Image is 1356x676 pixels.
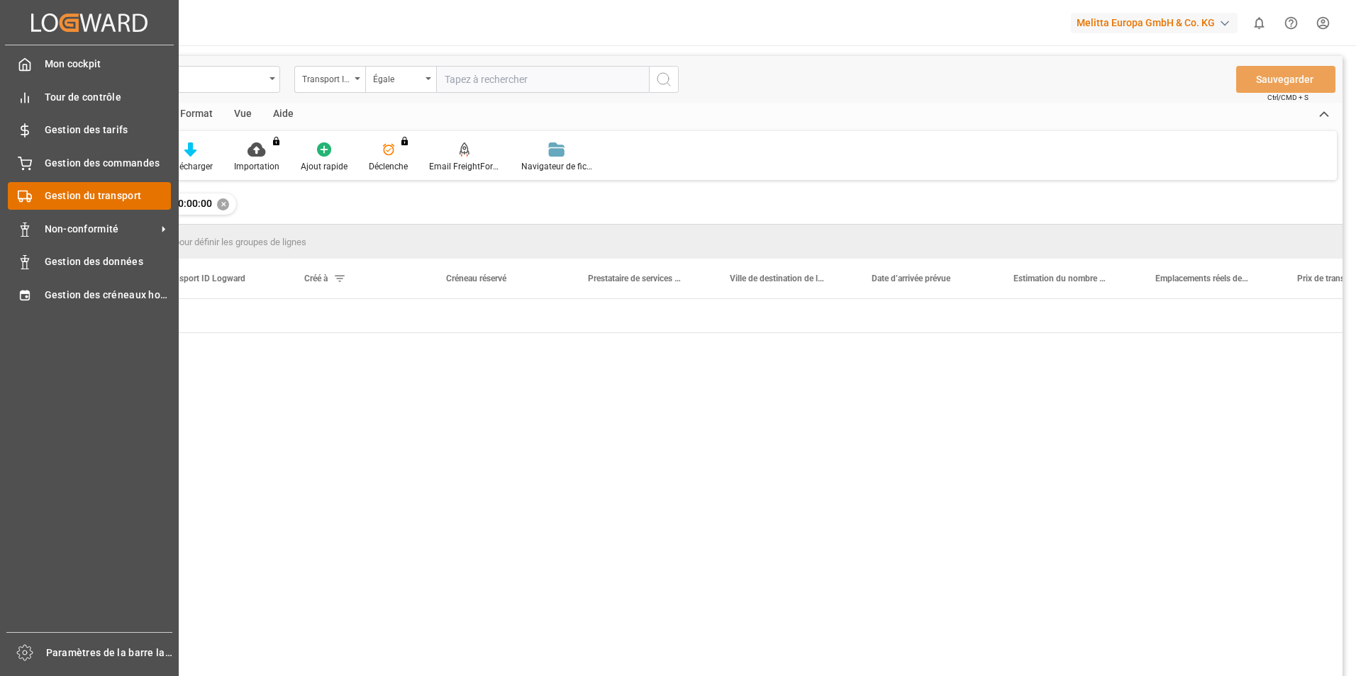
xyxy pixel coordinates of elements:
[262,103,304,127] div: Aide
[8,248,171,276] a: Gestion des données
[521,160,592,173] div: Navigateur de fichiers
[46,646,173,660] span: Paramètres de la barre latérale
[169,160,213,173] div: Télécharger
[45,222,157,237] span: Non-conformité
[217,198,229,210] div: ✕
[169,103,223,127] div: Format
[45,254,172,269] span: Gestion des données
[436,66,649,93] input: Tapez à rechercher
[446,274,506,283] span: Créneau réservé
[162,274,245,283] span: Transport ID Logward
[45,123,172,137] span: Gestion des tarifs
[8,149,171,176] a: Gestion des commandes
[301,160,348,173] div: Ajout rapide
[1267,92,1308,103] span: Ctrl/CMD + S
[304,274,328,283] span: Créé à
[8,281,171,308] a: Gestion des créneaux horaires
[1013,274,1108,283] span: Estimation du nombre de places de palettes
[1243,7,1275,39] button: Afficher 0 nouvelles notifications
[872,274,950,283] span: Date d’arrivée prévue
[1071,9,1243,36] button: Melitta Europa GmbH & Co. KG
[223,103,262,127] div: Vue
[45,90,172,105] span: Tour de contrôle
[45,57,172,72] span: Mon cockpit
[1155,274,1250,283] span: Emplacements réels des palettes
[1077,16,1215,30] font: Melitta Europa GmbH & Co. KG
[588,274,683,283] span: Prestataire de services de transport
[8,50,171,78] a: Mon cockpit
[107,237,306,247] span: Faites glisser ici pour définir les groupes de lignes
[294,66,365,93] button: Ouvrir le menu
[649,66,679,93] button: Bouton de recherche
[1236,66,1335,93] button: Sauvegarder
[730,274,825,283] span: Ville de destination de livraison
[45,188,172,203] span: Gestion du transport
[45,288,172,303] span: Gestion des créneaux horaires
[8,83,171,111] a: Tour de contrôle
[429,160,500,173] div: Email FreightForwarders
[302,69,350,86] div: Transport ID Logward
[1275,7,1307,39] button: Centre d’aide
[373,69,421,86] div: Égale
[8,182,171,210] a: Gestion du transport
[45,156,172,171] span: Gestion des commandes
[365,66,436,93] button: Ouvrir le menu
[8,116,171,144] a: Gestion des tarifs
